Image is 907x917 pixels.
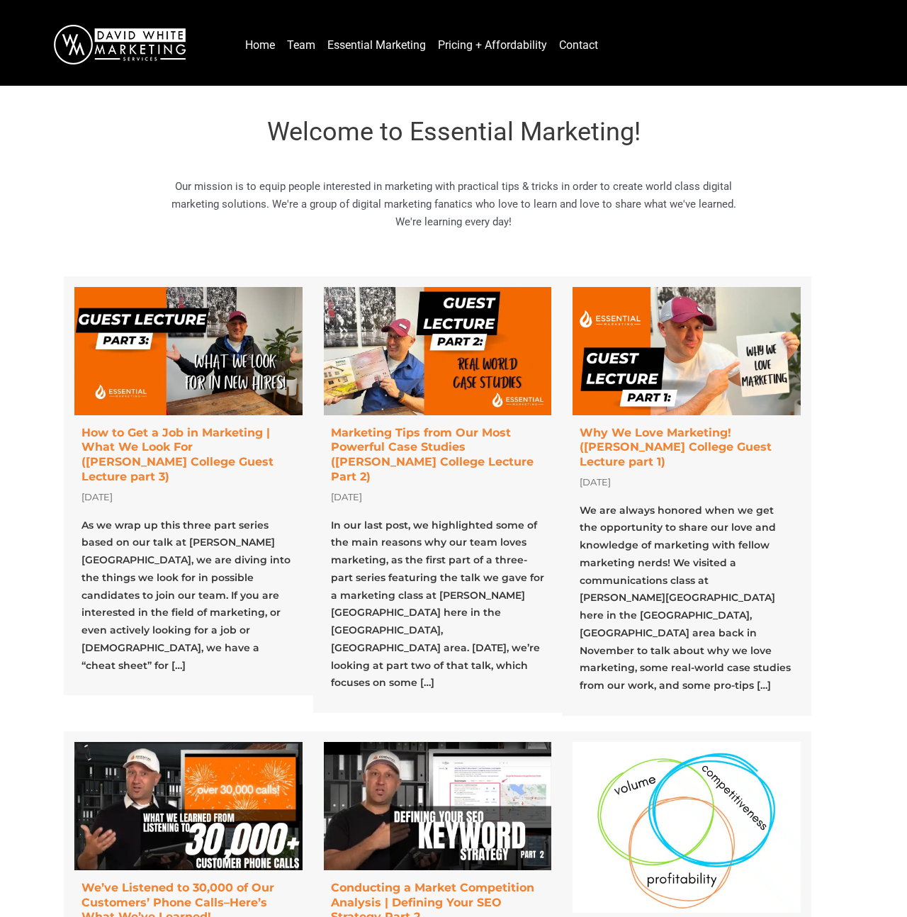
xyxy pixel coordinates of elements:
[240,33,879,57] nav: Menu
[170,178,737,230] p: Our mission is to equip people interested in marketing with practical tips & tricks in order to c...
[331,491,362,502] span: [DATE]
[562,276,811,716] a: Why We Love Marketing! (Pierce College Guest Lecture part 1)
[54,25,186,64] img: DavidWhite-Marketing-Logo
[81,491,113,502] span: [DATE]
[64,276,313,696] a: How to Get a Job in Marketing | What We Look For (Pierce College Guest Lecture part 3)
[54,38,186,50] a: DavidWhite-Marketing-Logo
[267,117,641,147] span: Welcome to Essential Marketing!
[313,276,563,713] a: Marketing Tips from Our Most Powerful Case Studies (Pierce College Lecture Part 2)
[281,34,321,57] a: Team
[240,34,281,57] a: Home
[580,476,611,488] span: [DATE]
[432,34,553,57] a: Pricing + Affordability
[322,34,432,57] a: Essential Marketing
[553,34,604,57] a: Contact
